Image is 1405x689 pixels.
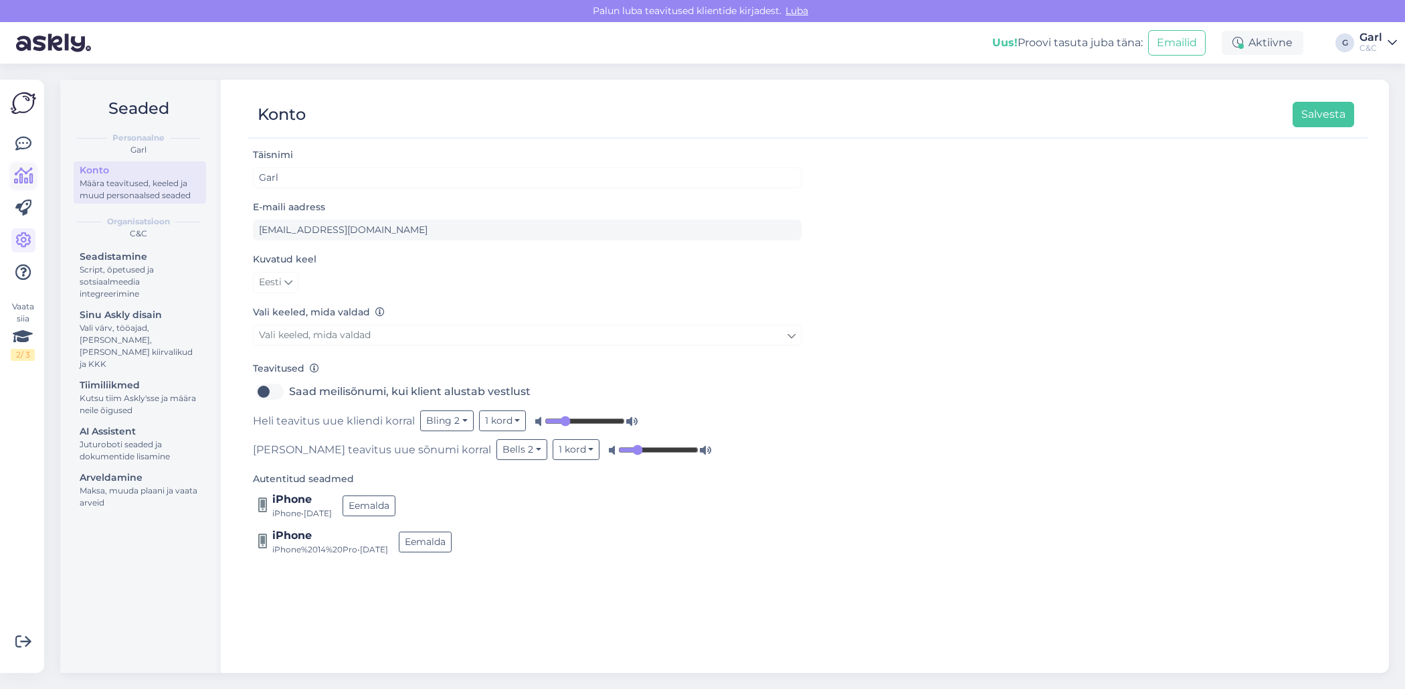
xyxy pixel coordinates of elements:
[272,491,332,508] div: iPhone
[74,161,206,204] a: KontoMäära teavitused, keeled ja muud personaalsed seaded
[112,132,165,144] b: Personaalne
[74,306,206,372] a: Sinu Askly disainVali värv, tööajad, [PERSON_NAME], [PERSON_NAME] kiirvalikud ja KKK
[1293,102,1354,127] button: Salvesta
[272,528,388,544] div: iPhone
[1222,31,1303,55] div: Aktiivne
[107,216,170,228] b: Organisatsioon
[1335,33,1354,52] div: G
[258,102,306,127] div: Konto
[420,410,474,431] button: Bling 2
[80,439,200,463] div: Juturoboti seaded ja dokumentide lisamine
[781,5,812,17] span: Luba
[80,264,200,300] div: Script, õpetused ja sotsiaalmeedia integreerimine
[80,378,200,392] div: Tiimiliikmed
[253,305,385,319] label: Vali keeled, mida valdad
[1360,32,1382,43] div: Garl
[992,35,1143,51] div: Proovi tasuta juba täna:
[992,36,1018,49] b: Uus!
[553,439,600,460] button: 1 kord
[80,250,200,264] div: Seadistamine
[80,308,200,322] div: Sinu Askly disain
[74,248,206,302] a: SeadistamineScript, õpetused ja sotsiaalmeedia integreerimine
[1360,32,1397,54] a: GarlC&C
[253,252,316,266] label: Kuvatud keel
[289,381,531,402] label: Saad meilisõnumi, kui klient alustab vestlust
[74,376,206,418] a: TiimiliikmedKutsu tiim Askly'sse ja määra neile õigused
[71,96,206,121] h2: Seaded
[399,532,452,552] button: Eemalda
[1360,43,1382,54] div: C&C
[272,544,388,556] div: iPhone%2014%20Pro • [DATE]
[71,144,206,156] div: Garl
[253,410,802,431] div: Heli teavitus uue kliendi korral
[74,423,206,465] a: AI AssistentJuturoboti seaded ja dokumentide lisamine
[80,471,200,485] div: Arveldamine
[253,325,802,346] a: Vali keeled, mida valdad
[80,177,200,202] div: Määra teavitused, keeled ja muud personaalsed seaded
[1148,30,1206,56] button: Emailid
[253,472,354,486] label: Autentitud seadmed
[253,362,319,376] label: Teavitused
[71,228,206,240] div: C&C
[253,272,298,293] a: Eesti
[272,508,332,520] div: iPhone • [DATE]
[253,439,802,460] div: [PERSON_NAME] teavitus uue sõnumi korral
[80,485,200,509] div: Maksa, muuda plaani ja vaata arveid
[259,275,282,290] span: Eesti
[479,410,527,431] button: 1 kord
[253,148,293,162] label: Täisnimi
[496,439,547,460] button: Bells 2
[80,163,200,177] div: Konto
[343,495,395,516] button: Eemalda
[259,329,371,341] span: Vali keeled, mida valdad
[80,392,200,416] div: Kutsu tiim Askly'sse ja määra neile õigused
[11,90,36,116] img: Askly Logo
[80,425,200,439] div: AI Assistent
[80,322,200,370] div: Vali värv, tööajad, [PERSON_NAME], [PERSON_NAME] kiirvalikud ja KKK
[11,349,35,361] div: 2 / 3
[253,200,325,214] label: E-maili aadress
[253,167,802,188] input: Sisesta nimi
[11,301,35,361] div: Vaata siia
[74,469,206,511] a: ArveldamineMaksa, muuda plaani ja vaata arveid
[253,220,802,240] input: Sisesta e-maili aadress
